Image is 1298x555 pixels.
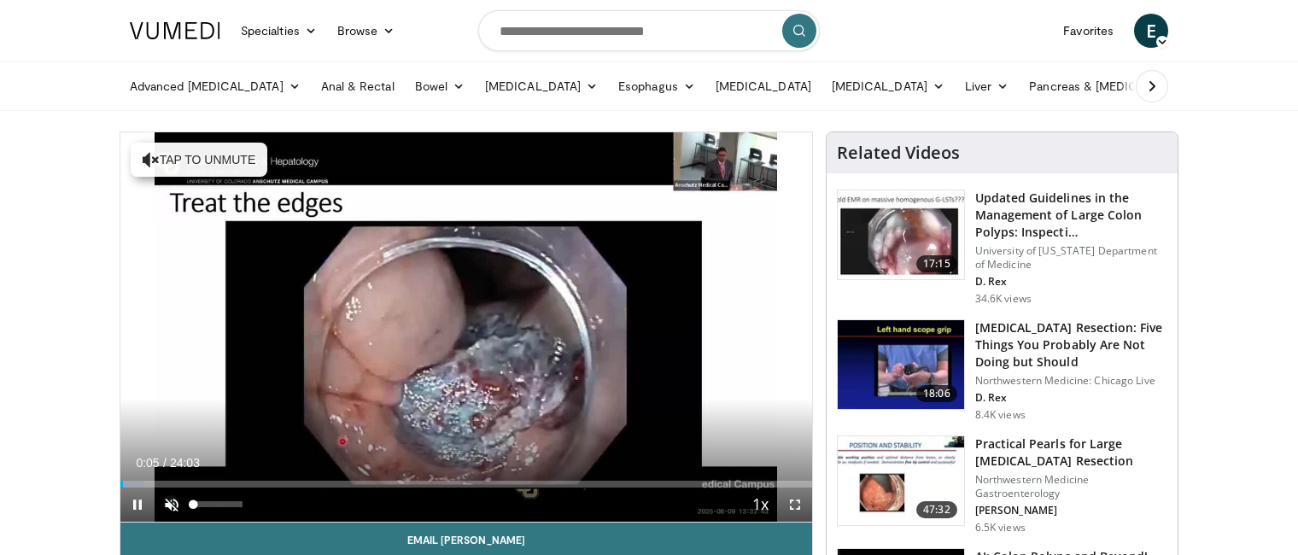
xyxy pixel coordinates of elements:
p: 34.6K views [975,292,1032,306]
a: [MEDICAL_DATA] [821,69,955,103]
span: 47:32 [916,501,957,518]
button: Unmute [155,488,189,522]
h3: Practical Pearls for Large [MEDICAL_DATA] Resection [975,435,1167,470]
span: / [163,456,167,470]
input: Search topics, interventions [478,10,820,51]
a: Specialties [231,14,327,48]
div: Progress Bar [120,481,812,488]
span: 17:15 [916,255,957,272]
a: Bowel [405,69,475,103]
a: Advanced [MEDICAL_DATA] [120,69,311,103]
video-js: Video Player [120,132,812,523]
a: [MEDICAL_DATA] [475,69,608,103]
h3: [MEDICAL_DATA] Resection: Five Things You Probably Are Not Doing but Should [975,319,1167,371]
img: 0daeedfc-011e-4156-8487-34fa55861f89.150x105_q85_crop-smart_upscale.jpg [838,436,964,525]
a: Browse [327,14,406,48]
p: D. Rex [975,275,1167,289]
a: E [1134,14,1168,48]
h4: Related Videos [837,143,960,163]
span: 0:05 [136,456,159,470]
p: 8.4K views [975,408,1026,422]
p: 6.5K views [975,521,1026,535]
a: Favorites [1053,14,1124,48]
a: 17:15 Updated Guidelines in the Management of Large Colon Polyps: Inspecti… University of [US_STA... [837,190,1167,306]
button: Tap to unmute [131,143,267,177]
p: D. Rex [975,391,1167,405]
p: Northwestern Medicine: Chicago Live [975,374,1167,388]
h3: Updated Guidelines in the Management of Large Colon Polyps: Inspecti… [975,190,1167,241]
img: dfcfcb0d-b871-4e1a-9f0c-9f64970f7dd8.150x105_q85_crop-smart_upscale.jpg [838,190,964,279]
span: 18:06 [916,385,957,402]
button: Playback Rate [744,488,778,522]
button: Pause [120,488,155,522]
div: Volume Level [193,501,242,507]
a: Liver [955,69,1019,103]
a: 18:06 [MEDICAL_DATA] Resection: Five Things You Probably Are Not Doing but Should Northwestern Me... [837,319,1167,422]
a: 47:32 Practical Pearls for Large [MEDICAL_DATA] Resection Northwestern Medicine Gastroenterology ... [837,435,1167,535]
button: Fullscreen [778,488,812,522]
p: University of [US_STATE] Department of Medicine [975,244,1167,272]
span: 24:03 [170,456,200,470]
img: 264924ef-8041-41fd-95c4-78b943f1e5b5.150x105_q85_crop-smart_upscale.jpg [838,320,964,409]
a: Esophagus [608,69,705,103]
p: Northwestern Medicine Gastroenterology [975,473,1167,500]
img: VuMedi Logo [130,22,220,39]
a: Pancreas & [MEDICAL_DATA] [1019,69,1219,103]
p: [PERSON_NAME] [975,504,1167,517]
a: Anal & Rectal [311,69,405,103]
a: [MEDICAL_DATA] [705,69,821,103]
